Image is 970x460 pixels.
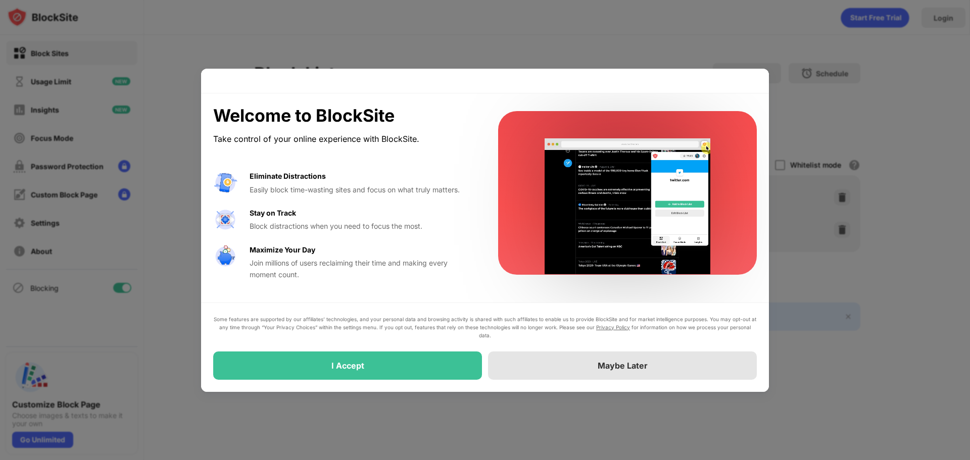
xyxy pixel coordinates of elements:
div: I Accept [331,361,364,371]
div: Stay on Track [250,208,296,219]
div: Join millions of users reclaiming their time and making every moment count. [250,258,474,280]
div: Some features are supported by our affiliates’ technologies, and your personal data and browsing ... [213,315,757,339]
img: value-focus.svg [213,208,237,232]
div: Welcome to BlockSite [213,106,474,126]
div: Eliminate Distractions [250,171,326,182]
div: Block distractions when you need to focus the most. [250,221,474,232]
img: value-avoid-distractions.svg [213,171,237,195]
div: Maximize Your Day [250,244,315,255]
div: Take control of your online experience with BlockSite. [213,132,474,146]
div: Easily block time-wasting sites and focus on what truly matters. [250,184,474,195]
img: value-safe-time.svg [213,244,237,269]
a: Privacy Policy [596,324,630,330]
div: Maybe Later [598,361,648,371]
